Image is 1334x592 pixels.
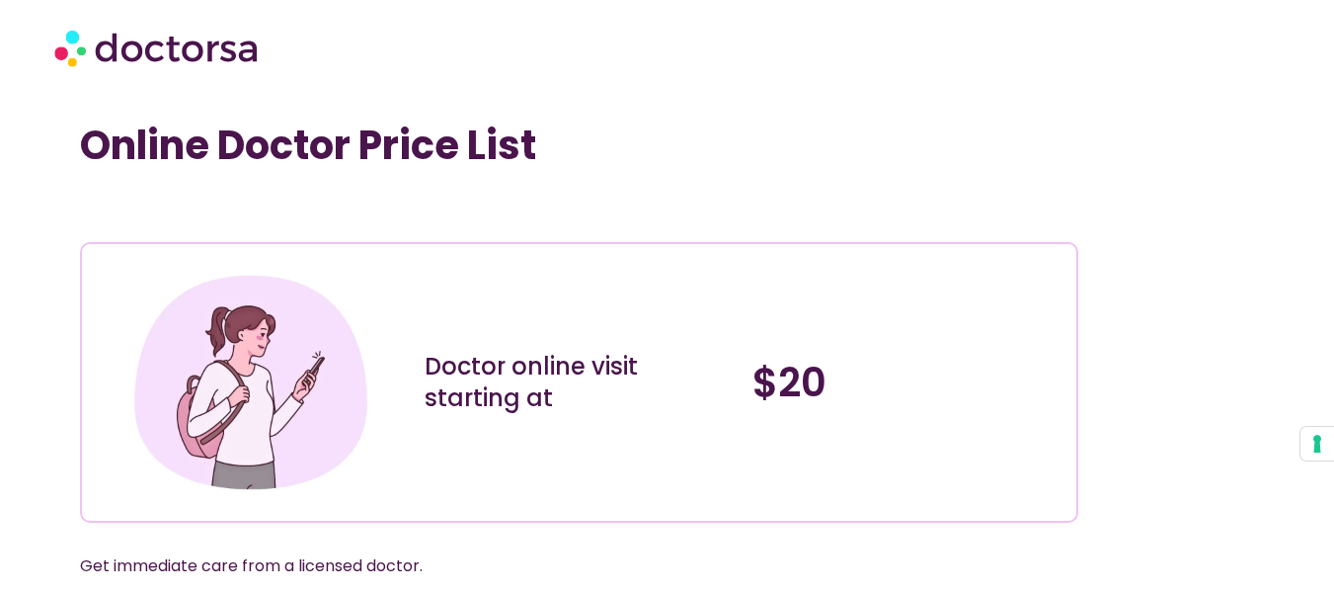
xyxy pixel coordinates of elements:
img: Illustration depicting a young woman in a casual outfit, engaged with her smartphone. She has a p... [127,259,374,506]
h1: Online Doctor Price List [80,122,1078,169]
button: Your consent preferences for tracking technologies [1300,427,1334,461]
h4: $20 [752,359,1060,406]
p: Get immediate care from a licensed doctor. [80,552,1031,580]
iframe: Customer reviews powered by Trustpilot [90,199,386,222]
div: Doctor online visit starting at [425,351,733,414]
